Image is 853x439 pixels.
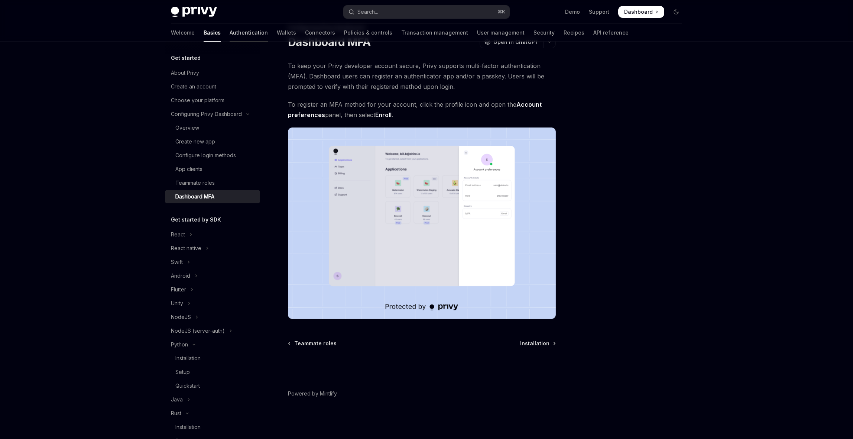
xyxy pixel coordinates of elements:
img: dark logo [171,7,217,17]
a: Configure login methods [165,149,260,162]
div: Installation [175,354,201,363]
div: Unity [171,299,183,308]
div: NodeJS [171,313,191,322]
div: Choose your platform [171,96,224,105]
a: Recipes [564,24,584,42]
div: React native [171,244,201,253]
div: Swift [171,258,183,267]
div: Dashboard MFA [175,192,214,201]
div: App clients [175,165,202,174]
button: Toggle Unity section [165,297,260,310]
a: Overview [165,121,260,135]
a: Wallets [277,24,296,42]
a: Create an account [165,80,260,93]
div: Create new app [175,137,215,146]
a: Policies & controls [344,24,392,42]
div: NodeJS (server-auth) [171,326,225,335]
a: Basics [204,24,221,42]
a: Quickstart [165,379,260,393]
span: Teammate roles [294,340,337,347]
button: Toggle Flutter section [165,283,260,296]
div: Java [171,395,183,404]
button: Toggle Swift section [165,255,260,269]
div: Quickstart [175,381,200,390]
a: Create new app [165,135,260,148]
span: To keep your Privy developer account secure, Privy supports multi-factor authentication (MFA). Da... [288,61,556,92]
a: Demo [565,8,580,16]
a: About Privy [165,66,260,80]
div: Teammate roles [175,178,215,187]
a: Teammate roles [165,176,260,190]
div: React [171,230,185,239]
button: Toggle NodeJS (server-auth) section [165,324,260,338]
button: Toggle dark mode [670,6,682,18]
div: Configure login methods [175,151,236,160]
button: Toggle React native section [165,242,260,255]
a: Connectors [305,24,335,42]
a: Installation [165,352,260,365]
a: Dashboard MFA [165,190,260,203]
button: Toggle Python section [165,338,260,351]
a: Security [533,24,555,42]
a: Welcome [171,24,195,42]
span: Open in ChatGPT [493,38,539,46]
strong: Enroll [375,111,392,119]
div: Installation [175,423,201,432]
button: Open search [343,5,510,19]
a: Authentication [230,24,268,42]
a: Choose your platform [165,94,260,107]
div: Rust [171,409,181,418]
a: User management [477,24,525,42]
div: Android [171,271,190,280]
img: images/dashboard-mfa-1.png [288,127,556,319]
a: Installation [520,340,555,347]
span: Installation [520,340,549,347]
button: Toggle Configuring Privy Dashboard section [165,107,260,121]
button: Toggle Android section [165,269,260,283]
div: Search... [357,7,378,16]
h5: Get started by SDK [171,215,221,224]
span: ⌘ K [497,9,505,15]
a: API reference [593,24,629,42]
span: Dashboard [624,8,653,16]
a: Support [589,8,609,16]
a: App clients [165,162,260,176]
span: To register an MFA method for your account, click the profile icon and open the panel, then select . [288,99,556,120]
div: Setup [175,368,190,377]
div: Python [171,340,188,349]
a: Installation [165,420,260,434]
h5: Get started [171,54,201,62]
a: Teammate roles [289,340,337,347]
a: Transaction management [401,24,468,42]
div: Flutter [171,285,186,294]
button: Toggle NodeJS section [165,310,260,324]
button: Toggle Rust section [165,407,260,420]
h1: Dashboard MFA [288,35,370,49]
button: Toggle Java section [165,393,260,406]
div: Configuring Privy Dashboard [171,110,242,119]
div: Create an account [171,82,216,91]
div: Overview [175,123,199,132]
a: Dashboard [618,6,664,18]
a: Setup [165,365,260,379]
button: Open in ChatGPT [480,36,543,48]
div: About Privy [171,68,199,77]
a: Powered by Mintlify [288,390,337,397]
button: Toggle React section [165,228,260,241]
